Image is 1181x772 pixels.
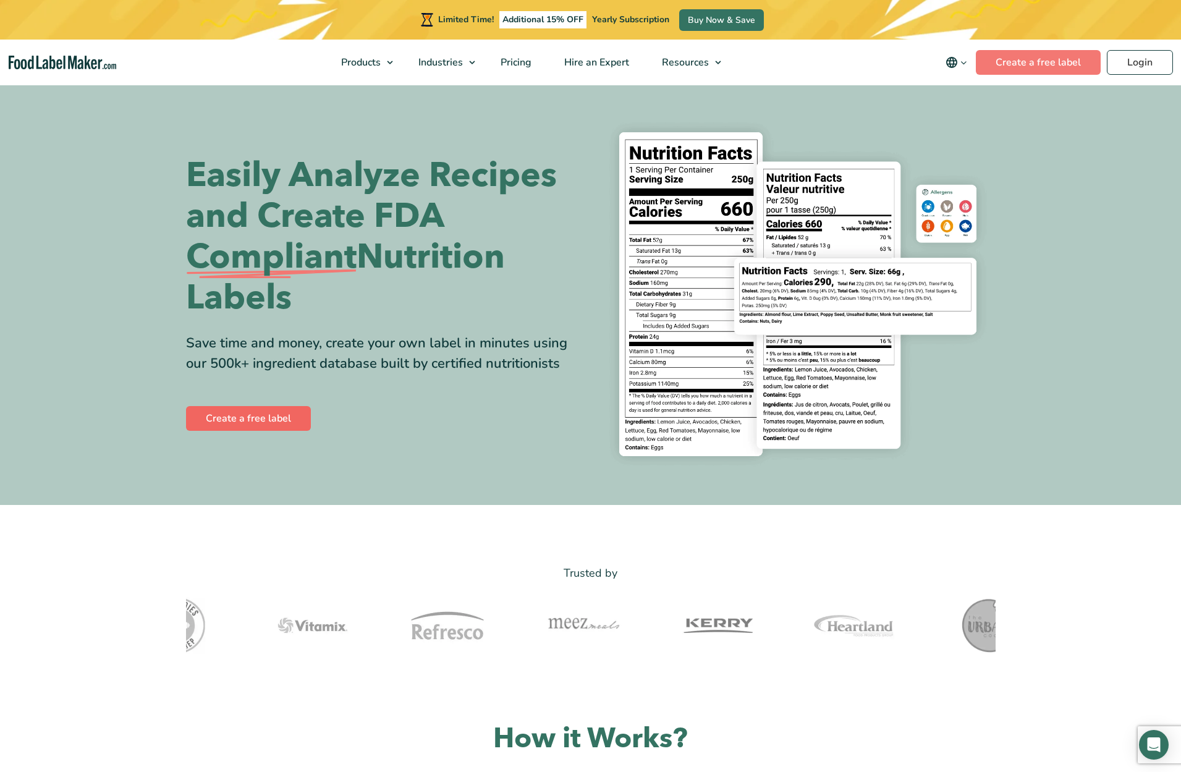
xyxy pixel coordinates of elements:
[976,50,1101,75] a: Create a free label
[186,721,996,757] h2: How it Works?
[402,40,481,85] a: Industries
[561,56,630,69] span: Hire an Expert
[337,56,382,69] span: Products
[485,40,545,85] a: Pricing
[325,40,399,85] a: Products
[548,40,643,85] a: Hire an Expert
[186,155,582,318] h1: Easily Analyze Recipes and Create FDA Nutrition Labels
[646,40,727,85] a: Resources
[658,56,710,69] span: Resources
[415,56,464,69] span: Industries
[679,9,764,31] a: Buy Now & Save
[186,333,582,374] div: Save time and money, create your own label in minutes using our 500k+ ingredient database built b...
[186,564,996,582] p: Trusted by
[186,406,311,431] a: Create a free label
[1107,50,1173,75] a: Login
[1139,730,1169,760] div: Open Intercom Messenger
[499,11,586,28] span: Additional 15% OFF
[497,56,533,69] span: Pricing
[592,14,669,25] span: Yearly Subscription
[186,237,357,278] span: Compliant
[438,14,494,25] span: Limited Time!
